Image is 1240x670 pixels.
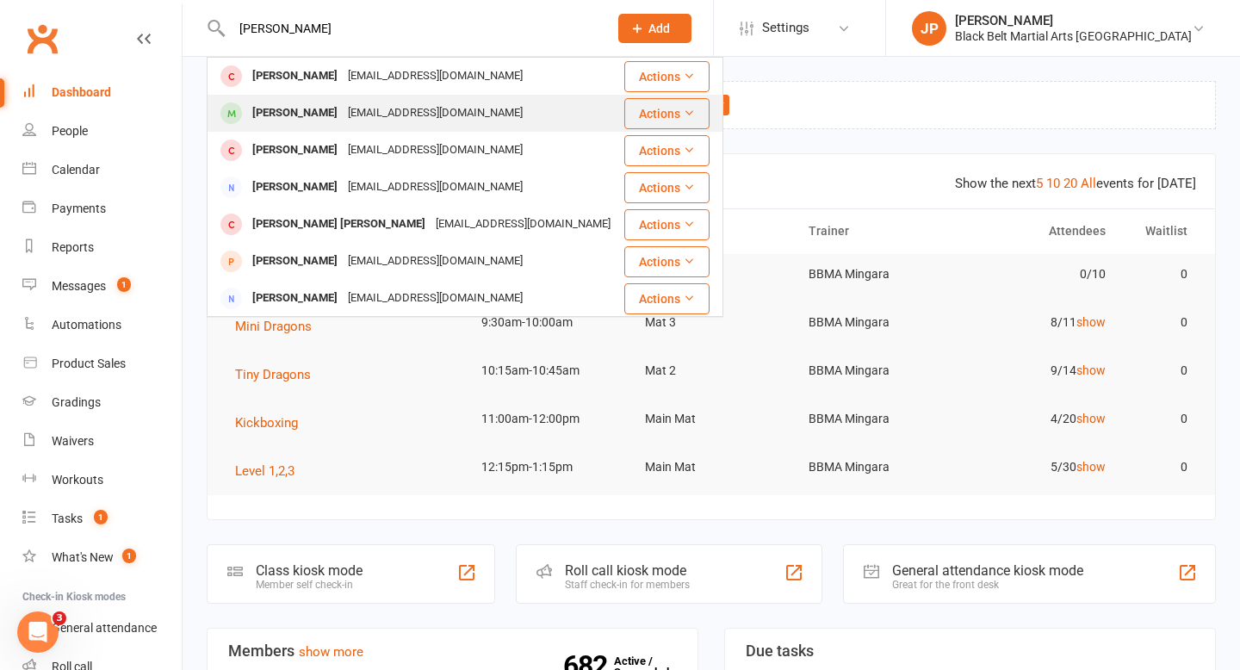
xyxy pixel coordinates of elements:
a: Payments [22,189,182,228]
td: 10:15am-10:45am [466,351,629,391]
th: Trainer [793,209,957,253]
td: Mat 3 [629,302,793,343]
div: Waivers [52,434,94,448]
a: All [1081,176,1096,191]
div: Class kiosk mode [256,562,363,579]
td: 0 [1121,351,1203,391]
span: Add [648,22,670,35]
div: [PERSON_NAME] [955,13,1192,28]
span: Level 1,2,3 [235,463,294,479]
a: People [22,112,182,151]
a: Tasks 1 [22,499,182,538]
td: 0 [1121,302,1203,343]
a: Calendar [22,151,182,189]
a: General attendance kiosk mode [22,609,182,648]
div: Roll call kiosk mode [565,562,690,579]
div: Calendar [52,163,100,177]
button: Tiny Dragons [235,364,323,385]
div: Payments [52,202,106,215]
a: 20 [1063,176,1077,191]
a: Gradings [22,383,182,422]
h3: Members [228,642,677,660]
span: Tiny Dragons [235,367,311,382]
th: Attendees [957,209,1120,253]
button: Actions [624,172,710,203]
a: Reports [22,228,182,267]
td: 9/14 [957,351,1120,391]
th: Waitlist [1121,209,1203,253]
div: [PERSON_NAME] [247,138,343,163]
div: [EMAIL_ADDRESS][DOMAIN_NAME] [343,138,528,163]
h3: Due tasks [746,642,1194,660]
a: 5 [1036,176,1043,191]
td: 4/20 [957,399,1120,439]
td: BBMA Mingara [793,302,957,343]
div: Member self check-in [256,579,363,591]
a: Workouts [22,461,182,499]
td: BBMA Mingara [793,254,957,295]
div: General attendance [52,621,157,635]
div: [EMAIL_ADDRESS][DOMAIN_NAME] [343,64,528,89]
span: 1 [94,510,108,524]
div: General attendance kiosk mode [892,562,1083,579]
span: 3 [53,611,66,625]
span: 1 [122,549,136,563]
input: Search... [226,16,596,40]
button: Actions [624,61,710,92]
div: Automations [52,318,121,332]
a: show [1076,460,1106,474]
td: BBMA Mingara [793,399,957,439]
div: What's New [52,550,114,564]
div: [EMAIL_ADDRESS][DOMAIN_NAME] [343,286,528,311]
a: show more [299,644,363,660]
button: Add [618,14,691,43]
td: 5/30 [957,447,1120,487]
a: show [1076,412,1106,425]
button: Level 1,2,3 [235,461,307,481]
div: [PERSON_NAME] [PERSON_NAME] [247,212,431,237]
td: 8/11 [957,302,1120,343]
div: [PERSON_NAME] [247,101,343,126]
td: 0 [1121,254,1203,295]
button: Actions [624,283,710,314]
span: 1 [117,277,131,292]
div: Gradings [52,395,101,409]
div: Show the next events for [DATE] [955,173,1196,194]
a: Clubworx [21,17,64,60]
iframe: Intercom live chat [17,611,59,653]
div: [EMAIL_ADDRESS][DOMAIN_NAME] [343,175,528,200]
button: Mini Dragons [235,316,324,337]
td: 0/10 [957,254,1120,295]
div: [EMAIL_ADDRESS][DOMAIN_NAME] [343,249,528,274]
a: show [1076,315,1106,329]
a: Product Sales [22,344,182,383]
div: Product Sales [52,357,126,370]
div: [PERSON_NAME] [247,64,343,89]
div: Workouts [52,473,103,487]
button: Actions [624,98,710,129]
button: Actions [624,209,710,240]
a: Waivers [22,422,182,461]
td: 11:00am-12:00pm [466,399,629,439]
td: 12:15pm-1:15pm [466,447,629,487]
td: 0 [1121,399,1203,439]
div: [PERSON_NAME] [247,175,343,200]
div: [PERSON_NAME] [247,249,343,274]
a: What's New1 [22,538,182,577]
button: Actions [624,135,710,166]
td: BBMA Mingara [793,447,957,487]
span: Settings [762,9,809,47]
div: Great for the front desk [892,579,1083,591]
div: Black Belt Martial Arts [GEOGRAPHIC_DATA] [955,28,1192,44]
td: 0 [1121,447,1203,487]
div: Dashboard [52,85,111,99]
td: 9:30am-10:00am [466,302,629,343]
div: JP [912,11,946,46]
td: Main Mat [629,447,793,487]
div: [EMAIL_ADDRESS][DOMAIN_NAME] [431,212,616,237]
div: [PERSON_NAME] [247,286,343,311]
td: Mat 2 [629,351,793,391]
div: Messages [52,279,106,293]
button: Kickboxing [235,413,310,433]
div: People [52,124,88,138]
